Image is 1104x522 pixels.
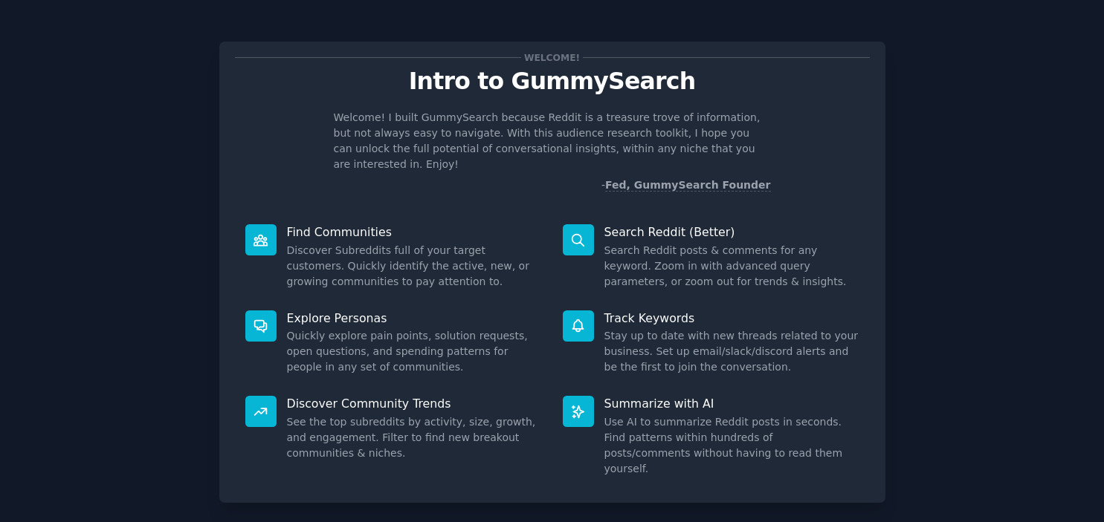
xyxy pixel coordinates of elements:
[287,328,542,375] dd: Quickly explore pain points, solution requests, open questions, and spending patterns for people ...
[604,396,859,411] p: Summarize with AI
[604,224,859,240] p: Search Reddit (Better)
[287,224,542,240] p: Find Communities
[287,243,542,290] dd: Discover Subreddits full of your target customers. Quickly identify the active, new, or growing c...
[604,328,859,375] dd: Stay up to date with new threads related to your business. Set up email/slack/discord alerts and ...
[604,310,859,326] p: Track Keywords
[521,50,582,65] span: Welcome!
[287,396,542,411] p: Discover Community Trends
[604,414,859,477] dd: Use AI to summarize Reddit posts in seconds. Find patterns within hundreds of posts/comments with...
[604,243,859,290] dd: Search Reddit posts & comments for any keyword. Zoom in with advanced query parameters, or zoom o...
[601,177,771,193] div: -
[605,179,771,192] a: Fed, GummySearch Founder
[334,110,771,172] p: Welcome! I built GummySearch because Reddit is a treasure trove of information, but not always ea...
[235,68,870,94] p: Intro to GummySearch
[287,310,542,326] p: Explore Personas
[287,414,542,461] dd: See the top subreddits by activity, size, growth, and engagement. Filter to find new breakout com...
